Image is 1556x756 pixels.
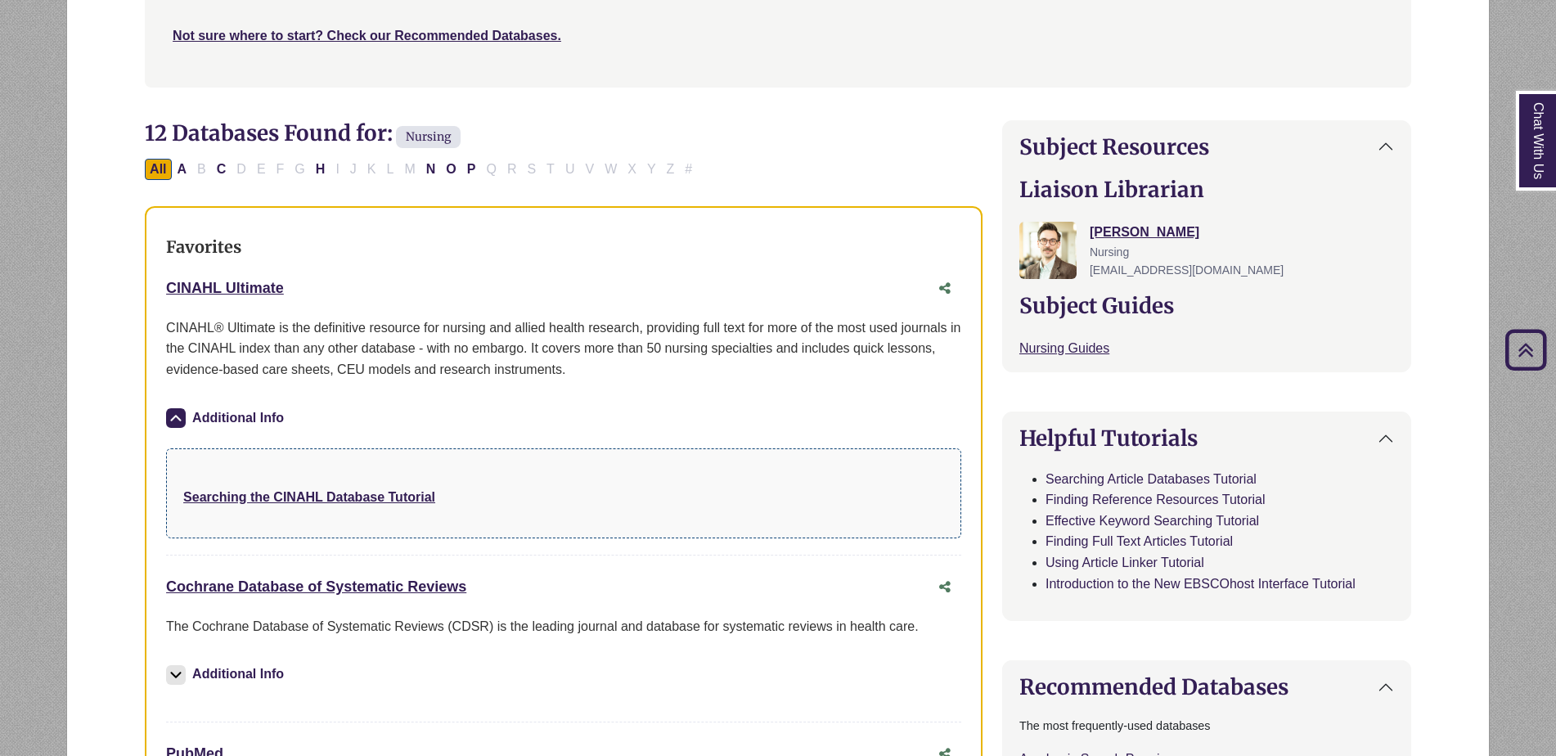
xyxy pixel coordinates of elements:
[1019,177,1394,202] h2: Liaison Librarian
[462,159,481,180] button: Filter Results P
[1090,225,1199,239] a: [PERSON_NAME]
[212,159,232,180] button: Filter Results C
[145,161,699,175] div: Alpha-list to filter by first letter of database name
[1090,263,1284,277] span: [EMAIL_ADDRESS][DOMAIN_NAME]
[1019,341,1109,355] a: Nursing Guides
[1019,293,1394,318] h2: Subject Guides
[1019,222,1077,279] img: Greg Rosauer
[166,663,289,686] button: Additional Info
[1046,577,1356,591] a: Introduction to the New EBSCOhost Interface Tutorial
[929,273,961,304] button: Share this database
[311,159,331,180] button: Filter Results H
[166,280,284,296] a: CINAHL Ultimate
[183,490,435,504] a: Searching the CINAHL Database Tutorial
[1046,514,1259,528] a: Effective Keyword Searching Tutorial
[1090,245,1129,259] span: Nursing
[396,126,461,148] span: Nursing
[166,407,289,430] button: Additional Info
[145,159,171,180] button: All
[166,237,961,257] h3: Favorites
[1500,339,1552,361] a: Back to Top
[1019,717,1394,736] p: The most frequently-used databases
[173,159,192,180] button: Filter Results A
[1003,412,1410,464] button: Helpful Tutorials
[173,29,561,43] a: Not sure where to start? Check our Recommended Databases.
[1003,661,1410,713] button: Recommended Databases
[1046,534,1233,548] a: Finding Full Text Articles Tutorial
[166,317,961,380] p: CINAHL® Ultimate is the definitive resource for nursing and allied health research, providing ful...
[1046,472,1257,486] a: Searching Article Databases Tutorial
[441,159,461,180] button: Filter Results O
[1046,493,1266,506] a: Finding Reference Resources Tutorial
[1003,121,1410,173] button: Subject Resources
[929,572,961,603] button: Share this database
[166,578,466,595] a: Cochrane Database of Systematic Reviews
[421,159,441,180] button: Filter Results N
[145,119,393,146] span: 12 Databases Found for:
[166,616,961,637] p: The Cochrane Database of Systematic Reviews (CDSR) is the leading journal and database for system...
[1046,556,1204,569] a: Using Article Linker Tutorial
